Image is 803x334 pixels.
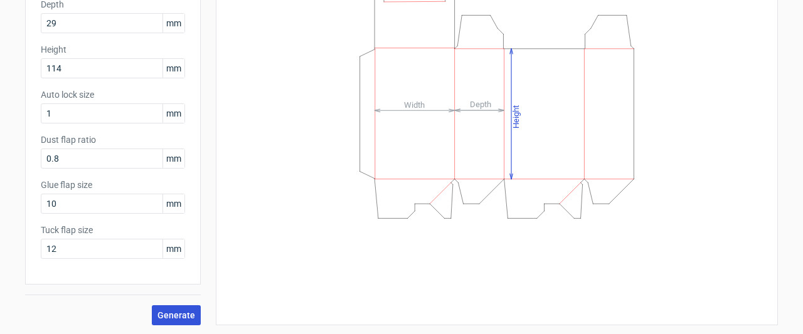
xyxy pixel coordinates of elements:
[511,105,521,128] tspan: Height
[41,88,185,101] label: Auto lock size
[470,100,491,109] tspan: Depth
[404,100,425,109] tspan: Width
[157,311,195,320] span: Generate
[162,104,184,123] span: mm
[152,305,201,325] button: Generate
[162,239,184,258] span: mm
[162,14,184,33] span: mm
[162,149,184,168] span: mm
[41,224,185,236] label: Tuck flap size
[162,194,184,213] span: mm
[41,179,185,191] label: Glue flap size
[162,59,184,78] span: mm
[41,133,185,146] label: Dust flap ratio
[41,43,185,56] label: Height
